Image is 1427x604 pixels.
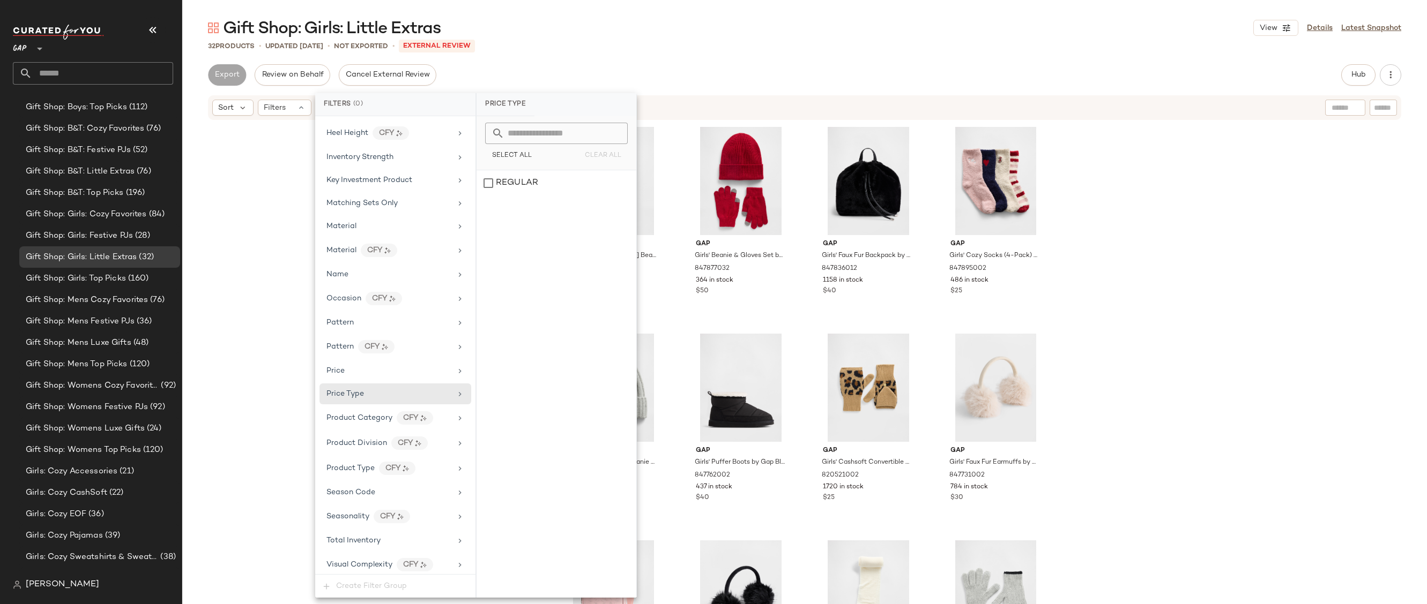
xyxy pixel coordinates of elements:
span: 364 in stock [696,276,733,285]
span: Material [326,246,356,254]
span: Cancel External Review [345,71,430,79]
span: Key Investment Product [326,176,412,184]
div: CFY [373,126,409,140]
span: 437 in stock [696,482,732,492]
span: Gift Shop: B&T: Little Extras [26,165,135,178]
div: Filters [315,93,475,116]
span: Hub [1351,71,1366,79]
img: ai.DGldD1NL.svg [397,514,404,520]
span: Material [326,222,356,230]
span: $50 [696,286,709,296]
img: ai.DGldD1NL.svg [396,130,403,137]
p: External REVIEW [399,40,475,52]
span: Name [326,270,348,278]
span: $30 [950,493,963,503]
span: 847836012 [822,264,857,274]
span: • [259,41,261,52]
span: View [1259,24,1277,33]
span: • [328,41,330,52]
span: Gap [696,446,786,456]
span: Girls: Cozy EOF [26,508,86,520]
span: (120) [128,358,150,371]
span: Heel Height [326,129,368,137]
span: Gift Shop: B&T: Festive PJs [26,144,131,156]
span: (21) [117,465,134,478]
span: 847731002 [949,471,985,480]
span: Gap [950,239,1041,249]
span: Gift Shop: Girls: Festive PJs [26,230,133,242]
span: Review on Behalf [261,71,323,79]
span: Girls: Cozy Accessories [26,465,117,478]
span: 784 in stock [950,482,988,492]
p: Not Exported [334,41,388,52]
span: (76) [144,123,161,135]
span: (76) [148,294,165,306]
span: Gift Shop: Girls: Cozy Favorites [26,208,147,221]
span: (92) [159,380,176,392]
span: 847895002 [949,264,986,274]
span: Total Inventory [326,537,381,545]
span: Pattern [326,343,354,351]
span: Gift Shop: Womens Festive PJs [26,401,148,413]
span: (76) [135,165,151,178]
span: Matching Sets Only [326,199,398,207]
span: (38) [158,551,176,563]
span: Gift Shop: Mens Luxe Gifts [26,337,131,349]
div: CFY [366,292,402,305]
img: svg%3e [13,580,21,589]
span: (28) [133,230,150,242]
span: Occasion [326,295,361,303]
span: Price [326,367,345,375]
span: Gap [823,239,913,249]
span: Filters [264,102,286,114]
span: Girls: Cozy CashSoft [26,487,107,499]
span: Gift Shop: Mens Top Picks [26,358,128,371]
span: Inventory Strength [326,153,393,161]
img: svg%3e [208,22,219,33]
span: Gift Shop: Girls: Little Extras [26,251,137,263]
img: ai.DGldD1NL.svg [420,415,427,421]
span: (120) [141,444,163,456]
span: Pattern [326,319,354,327]
span: Girls' Cashsoft Convertible Mittens by Gap Leopard Size S [822,458,912,467]
span: GAP [13,36,27,56]
span: Gap [696,239,786,249]
div: CFY [379,462,415,475]
span: (52) [131,144,148,156]
span: Gift Shop: Womens Luxe Gifts [26,422,145,435]
span: Gift Shop: Mens Cozy Favorites [26,294,148,306]
span: (32) [137,251,154,263]
span: Price Type [326,390,364,398]
img: ai.DGldD1NL.svg [382,344,388,350]
span: (48) [131,337,149,349]
span: Gap [823,446,913,456]
span: Gift Shop: Womens Cozy Favorites [26,380,159,392]
span: Visual Complexity [326,561,392,569]
span: Gap [950,446,1041,456]
img: ai.DGldD1NL.svg [420,562,427,568]
span: Gift Shop: B&T: Cozy Favorites [26,123,144,135]
span: $40 [823,286,836,296]
span: (0) [353,100,363,109]
img: cn60377521.jpg [814,127,922,235]
span: Gift Shop: B&T: Top Picks [26,187,124,199]
span: (112) [127,101,148,114]
img: cn60174910.jpg [942,127,1050,235]
span: Girls: Cozy Pajamas [26,530,103,542]
img: ai.DGldD1NL.svg [415,440,421,447]
span: (28) [135,572,152,585]
div: CFY [374,510,410,523]
div: CFY [397,558,433,571]
span: (196) [124,187,145,199]
p: updated [DATE] [265,41,323,52]
span: Gift Shop: Girls: Top Picks [26,273,126,285]
span: Gift Shop: Girls: Little Extras [223,18,441,40]
div: CFY [361,244,397,257]
span: (84) [147,208,165,221]
button: View [1253,20,1298,36]
span: (36) [86,508,104,520]
span: Girls' Beanie & Gloves Set by Gap Sled Size L/XL [695,251,785,261]
span: (39) [103,530,121,542]
span: Girls' Faux Fur Backpack by Gap Black One Size [822,251,912,261]
span: Girls' Faux Fur Earmuffs by Gap [PERSON_NAME] One Size [949,458,1040,467]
